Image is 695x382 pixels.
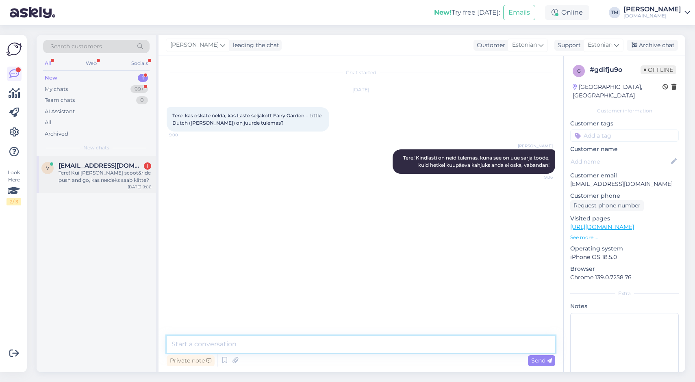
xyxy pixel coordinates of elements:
[169,132,200,138] span: 9:00
[83,144,109,151] span: New chats
[570,214,679,223] p: Visited pages
[570,253,679,261] p: iPhone OS 18.5.0
[570,171,679,180] p: Customer email
[512,41,537,50] span: Estonian
[434,8,500,17] div: Try free [DATE]:
[473,41,505,50] div: Customer
[43,58,52,69] div: All
[573,83,662,100] div: [GEOGRAPHIC_DATA], [GEOGRAPHIC_DATA]
[128,184,151,190] div: [DATE] 9:06
[136,96,148,104] div: 0
[7,169,21,205] div: Look Here
[84,58,98,69] div: Web
[590,65,641,75] div: # gdifju9o
[570,290,679,297] div: Extra
[570,180,679,188] p: [EMAIL_ADDRESS][DOMAIN_NAME]
[577,68,581,74] span: g
[167,86,555,93] div: [DATE]
[570,192,679,200] p: Customer phone
[570,302,679,311] p: Notes
[138,74,148,82] div: 1
[144,162,151,170] div: 1
[167,69,555,76] div: Chat started
[170,41,219,50] span: [PERSON_NAME]
[403,155,551,168] span: Tere! Kindlasti on neid tulemas, kuna see on uue sarja toode, kuid hetkel kuupäeva kahjuks anda e...
[641,65,676,74] span: Offline
[130,85,148,93] div: 99+
[570,119,679,128] p: Customer tags
[45,85,68,93] div: My chats
[623,6,681,13] div: [PERSON_NAME]
[59,162,143,169] span: vahimetsam@gmail.com
[46,165,49,171] span: v
[522,174,553,180] span: 9:06
[531,357,552,364] span: Send
[570,234,679,241] p: See more ...
[59,169,151,184] div: Tere! Kui [PERSON_NAME] scoot&ride push and go, kas reedeks saab kätte?
[45,108,75,116] div: AI Assistant
[554,41,581,50] div: Support
[130,58,150,69] div: Socials
[518,143,553,149] span: [PERSON_NAME]
[609,7,620,18] div: TM
[167,355,215,366] div: Private note
[570,223,634,231] a: [URL][DOMAIN_NAME]
[7,198,21,205] div: 2 / 3
[623,6,690,19] a: [PERSON_NAME][DOMAIN_NAME]
[623,13,681,19] div: [DOMAIN_NAME]
[627,40,678,51] div: Archive chat
[434,9,452,16] b: New!
[172,112,323,126] span: Tere, kas oskate öelda, kas Laste seljakott Fairy Garden – Little Dutch ([PERSON_NAME]) on juurde...
[570,145,679,153] p: Customer name
[588,41,612,50] span: Estonian
[570,265,679,273] p: Browser
[230,41,279,50] div: leading the chat
[7,41,22,57] img: Askly Logo
[45,74,57,82] div: New
[570,273,679,282] p: Chrome 139.0.7258.76
[45,130,68,138] div: Archived
[571,157,669,166] input: Add name
[503,5,535,20] button: Emails
[570,107,679,114] div: Customer information
[570,129,679,142] input: Add a tag
[45,96,75,104] div: Team chats
[570,244,679,253] p: Operating system
[545,5,589,20] div: Online
[45,119,52,127] div: All
[50,42,102,51] span: Search customers
[570,200,644,211] div: Request phone number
